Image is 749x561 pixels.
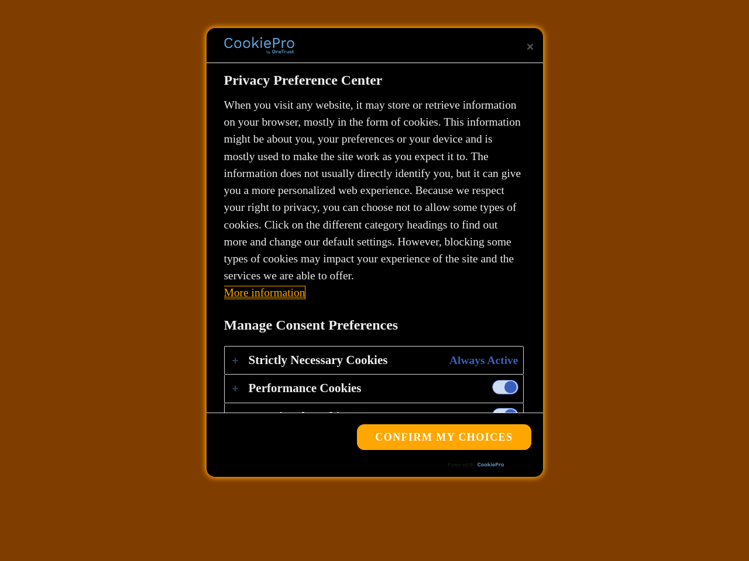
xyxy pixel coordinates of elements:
[224,37,294,54] img: Company Logo
[224,70,524,91] h2: Privacy Preference Center
[207,28,543,477] div: Privacy Preference Center
[448,462,504,468] img: Powered by OneTrust Opens in a new Tab
[224,286,305,299] a: More information about your privacy, opens in a new tab
[224,316,524,340] h3: Manage Consent Preferences
[357,424,531,450] button: Confirm My Choices
[224,34,294,57] div: Company Logo
[448,462,537,477] a: Powered by OneTrust Opens in a new Tab
[517,34,543,60] button: Close
[224,96,524,302] div: When you visit any website, it may store or retrieve information on your browser, mostly in the f...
